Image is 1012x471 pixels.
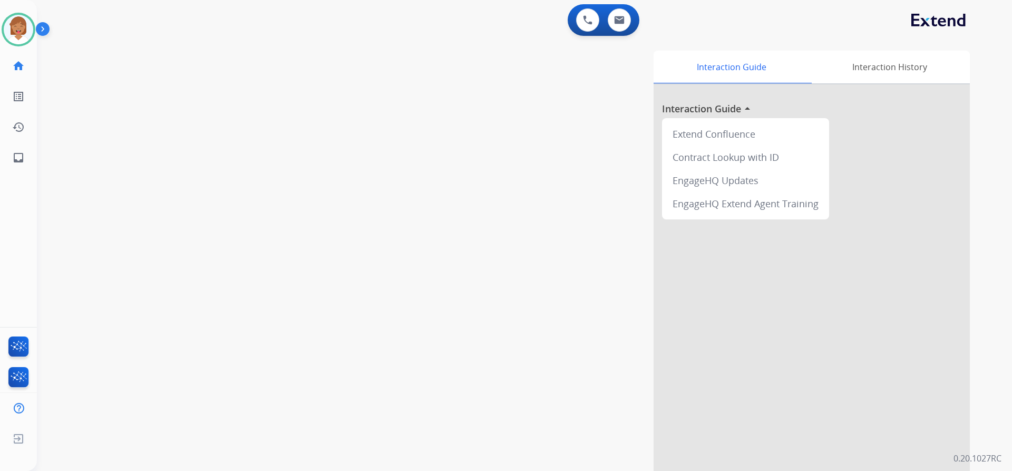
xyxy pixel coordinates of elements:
[12,90,25,103] mat-icon: list_alt
[809,51,970,83] div: Interaction History
[666,146,825,169] div: Contract Lookup with ID
[12,60,25,72] mat-icon: home
[666,169,825,192] div: EngageHQ Updates
[953,452,1001,465] p: 0.20.1027RC
[666,192,825,215] div: EngageHQ Extend Agent Training
[654,51,809,83] div: Interaction Guide
[12,151,25,164] mat-icon: inbox
[666,122,825,146] div: Extend Confluence
[12,121,25,133] mat-icon: history
[4,15,33,44] img: avatar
